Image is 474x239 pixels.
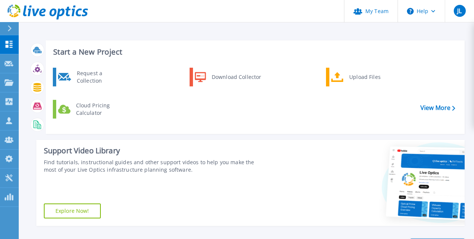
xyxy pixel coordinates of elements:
a: Upload Files [326,68,403,86]
div: Request a Collection [73,70,128,85]
a: Download Collector [190,68,266,86]
div: Support Video Library [44,146,266,156]
a: View More [420,104,455,111]
a: Explore Now! [44,203,101,218]
div: Upload Files [345,70,401,85]
h3: Start a New Project [53,48,455,56]
span: JL [457,8,462,14]
div: Cloud Pricing Calculator [72,102,128,117]
a: Request a Collection [53,68,130,86]
div: Find tutorials, instructional guides and other support videos to help you make the most of your L... [44,159,266,174]
div: Download Collector [208,70,265,85]
a: Cloud Pricing Calculator [53,100,130,119]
